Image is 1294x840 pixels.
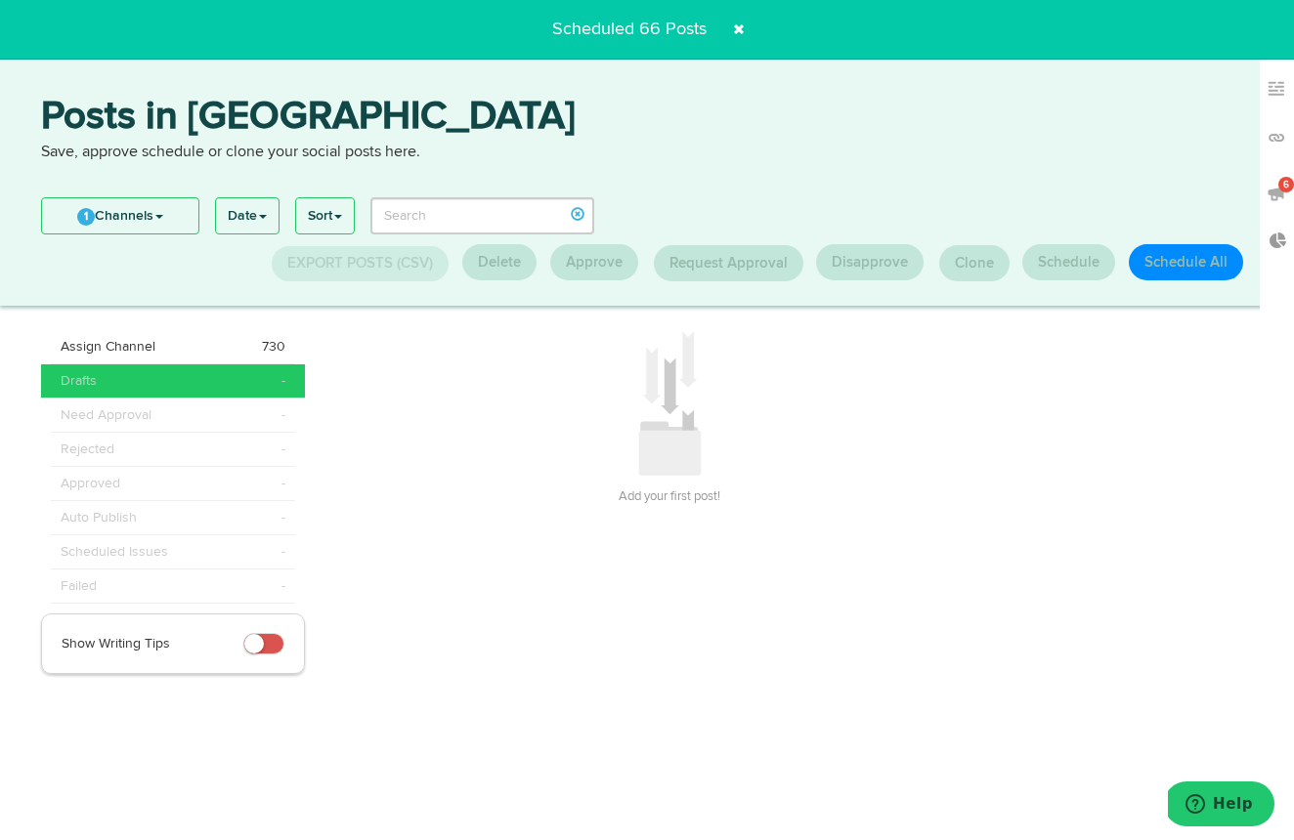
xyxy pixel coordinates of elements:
h3: Posts in [GEOGRAPHIC_DATA] [41,98,1253,142]
span: 730 [262,337,285,357]
span: - [281,542,285,562]
span: Request Approval [669,256,788,271]
span: Show Writing Tips [62,637,170,651]
span: - [281,508,285,527]
h3: Add your first post! [352,477,989,513]
a: Sort [296,198,354,233]
span: Need Approval [61,405,151,425]
iframe: Opens a widget where you can find more information [1168,781,1274,830]
span: 1 [77,208,95,226]
span: Approved [61,474,120,493]
span: Clone [955,256,994,271]
button: Delete [462,244,537,280]
button: Request Approval [654,245,803,281]
span: Auto Publish [61,508,137,527]
button: Schedule [1022,244,1115,280]
span: - [281,440,285,459]
span: - [281,371,285,391]
span: - [281,405,285,425]
span: Scheduled 66 Posts [540,21,718,38]
img: links_off.svg [1267,128,1286,147]
span: Rejected [61,440,114,459]
button: Schedule All [1129,244,1243,280]
span: 6 [1278,177,1294,192]
span: - [281,474,285,493]
input: Search [370,197,594,234]
button: Export Posts (CSV) [272,246,449,281]
p: Save, approve schedule or clone your social posts here. [41,142,1253,164]
span: Failed [61,576,97,596]
span: Assign Channel [61,337,155,357]
span: Drafts [61,371,97,391]
a: Date [216,198,279,233]
span: - [281,576,285,596]
img: icon_add_something.svg [638,330,702,477]
img: announcements_off.svg [1267,184,1286,203]
button: Clone [939,245,1010,281]
img: keywords_off.svg [1267,79,1286,99]
a: 1Channels [42,198,198,233]
span: Scheduled Issues [61,542,168,562]
button: Disapprove [816,244,924,280]
button: Approve [550,244,638,280]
